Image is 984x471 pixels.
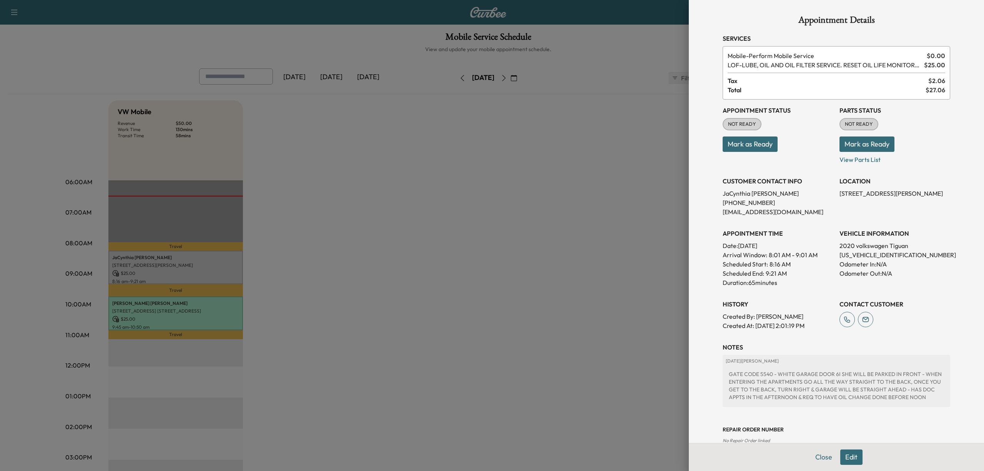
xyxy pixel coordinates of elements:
h3: History [723,300,833,309]
p: 8:16 AM [770,260,791,269]
span: $ 0.00 [927,51,945,60]
span: $ 27.06 [926,85,945,95]
h3: VEHICLE INFORMATION [839,229,950,238]
h3: NOTES [723,343,950,352]
p: Odometer In: N/A [839,260,950,269]
p: Scheduled End: [723,269,764,278]
button: Edit [840,449,863,465]
p: Arrival Window: [723,250,833,260]
p: View Parts List [839,152,950,164]
h3: CONTACT CUSTOMER [839,300,950,309]
h3: Parts Status [839,106,950,115]
span: Perform Mobile Service [728,51,924,60]
p: Odometer Out: N/A [839,269,950,278]
button: Close [810,449,837,465]
h3: LOCATION [839,176,950,186]
p: Created By : [PERSON_NAME] [723,312,833,321]
p: JaCynthia [PERSON_NAME] [723,189,833,198]
h3: CUSTOMER CONTACT INFO [723,176,833,186]
p: 9:21 AM [766,269,787,278]
span: NOT READY [723,120,761,128]
div: GATE CODE 5540 - WHITE GARAGE DOOR 6I SHE WILL BE PARKED IN FRONT - WHEN ENTERING THE APARTMENTS ... [726,367,947,404]
span: Total [728,85,926,95]
span: LUBE, OIL AND OIL FILTER SERVICE. RESET OIL LIFE MONITOR. HAZARDOUS WASTE FEE WILL BE APPLIED. [728,60,921,70]
h3: Repair Order number [723,426,950,433]
button: Mark as Ready [839,136,894,152]
p: Scheduled Start: [723,260,768,269]
h3: Appointment Status [723,106,833,115]
p: [PHONE_NUMBER] [723,198,833,207]
p: [STREET_ADDRESS][PERSON_NAME] [839,189,950,198]
h1: Appointment Details [723,15,950,28]
p: Date: [DATE] [723,241,833,250]
button: Mark as Ready [723,136,778,152]
p: Created At : [DATE] 2:01:19 PM [723,321,833,330]
p: [US_VEHICLE_IDENTIFICATION_NUMBER] [839,250,950,260]
p: 2020 volkswagen Tiguan [839,241,950,250]
p: [DATE] | [PERSON_NAME] [726,358,947,364]
h3: APPOINTMENT TIME [723,229,833,238]
span: 8:01 AM - 9:01 AM [769,250,818,260]
span: $ 25.00 [924,60,945,70]
h3: Services [723,34,950,43]
span: $ 2.06 [928,76,945,85]
span: No Repair Order linked [723,438,770,443]
p: [EMAIL_ADDRESS][DOMAIN_NAME] [723,207,833,216]
span: Tax [728,76,928,85]
p: Duration: 65 minutes [723,278,833,287]
span: NOT READY [840,120,878,128]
